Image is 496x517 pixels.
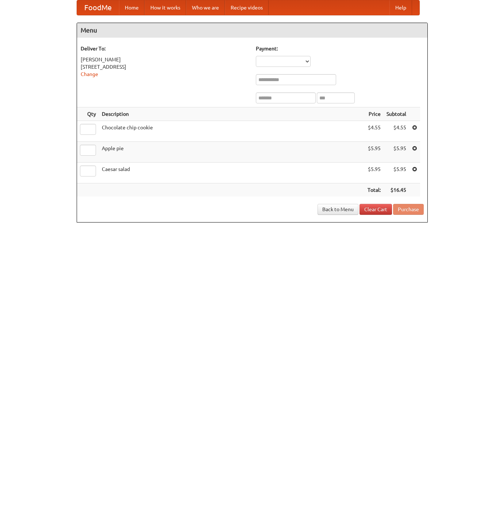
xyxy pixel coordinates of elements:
[384,163,409,183] td: $5.95
[384,121,409,142] td: $4.55
[145,0,186,15] a: How it works
[384,142,409,163] td: $5.95
[119,0,145,15] a: Home
[99,121,365,142] td: Chocolate chip cookie
[365,183,384,197] th: Total:
[393,204,424,215] button: Purchase
[256,45,424,52] h5: Payment:
[81,71,98,77] a: Change
[99,142,365,163] td: Apple pie
[81,56,249,63] div: [PERSON_NAME]
[99,163,365,183] td: Caesar salad
[81,63,249,71] div: [STREET_ADDRESS]
[77,107,99,121] th: Qty
[384,107,409,121] th: Subtotal
[365,107,384,121] th: Price
[77,0,119,15] a: FoodMe
[99,107,365,121] th: Description
[365,121,384,142] td: $4.55
[81,45,249,52] h5: Deliver To:
[365,142,384,163] td: $5.95
[77,23,427,38] h4: Menu
[365,163,384,183] td: $5.95
[389,0,412,15] a: Help
[225,0,269,15] a: Recipe videos
[359,204,392,215] a: Clear Cart
[384,183,409,197] th: $16.45
[186,0,225,15] a: Who we are
[318,204,358,215] a: Back to Menu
